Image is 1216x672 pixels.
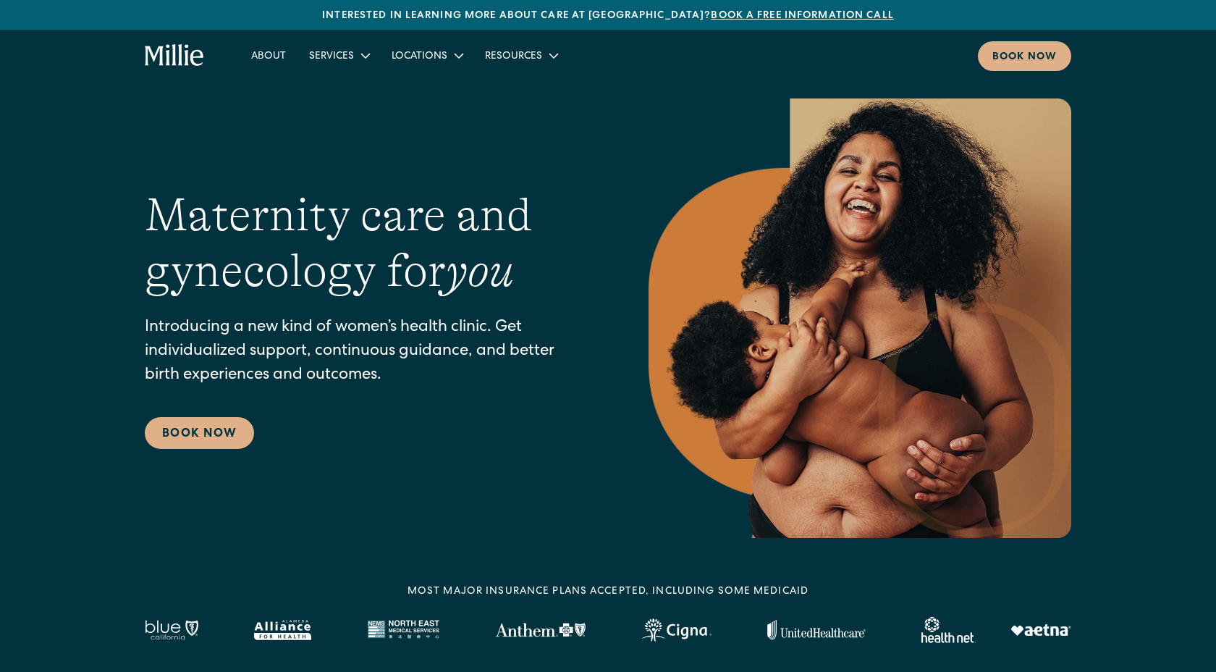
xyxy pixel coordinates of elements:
img: Healthnet logo [921,617,976,643]
img: North East Medical Services logo [367,620,439,640]
div: Book now [992,50,1057,65]
img: Aetna logo [1010,624,1071,636]
img: Blue California logo [145,620,198,640]
div: Resources [485,49,542,64]
p: Introducing a new kind of women’s health clinic. Get individualized support, continuous guidance,... [145,316,591,388]
img: United Healthcare logo [767,620,866,640]
div: Services [309,49,354,64]
a: home [145,44,205,67]
img: Anthem Logo [495,623,586,637]
img: Smiling mother with her baby in arms, celebrating body positivity and the nurturing bond of postp... [649,98,1071,538]
a: Book Now [145,417,254,449]
div: Resources [473,43,568,67]
h1: Maternity care and gynecology for [145,188,591,299]
a: Book a free information call [711,11,893,21]
div: Services [297,43,380,67]
div: Locations [380,43,473,67]
a: About [240,43,297,67]
img: Cigna logo [641,618,712,642]
div: Locations [392,49,447,64]
div: MOST MAJOR INSURANCE PLANS ACCEPTED, INCLUDING some MEDICAID [408,584,808,600]
em: you [446,245,514,297]
a: Book now [978,41,1071,71]
img: Alameda Alliance logo [254,620,311,640]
